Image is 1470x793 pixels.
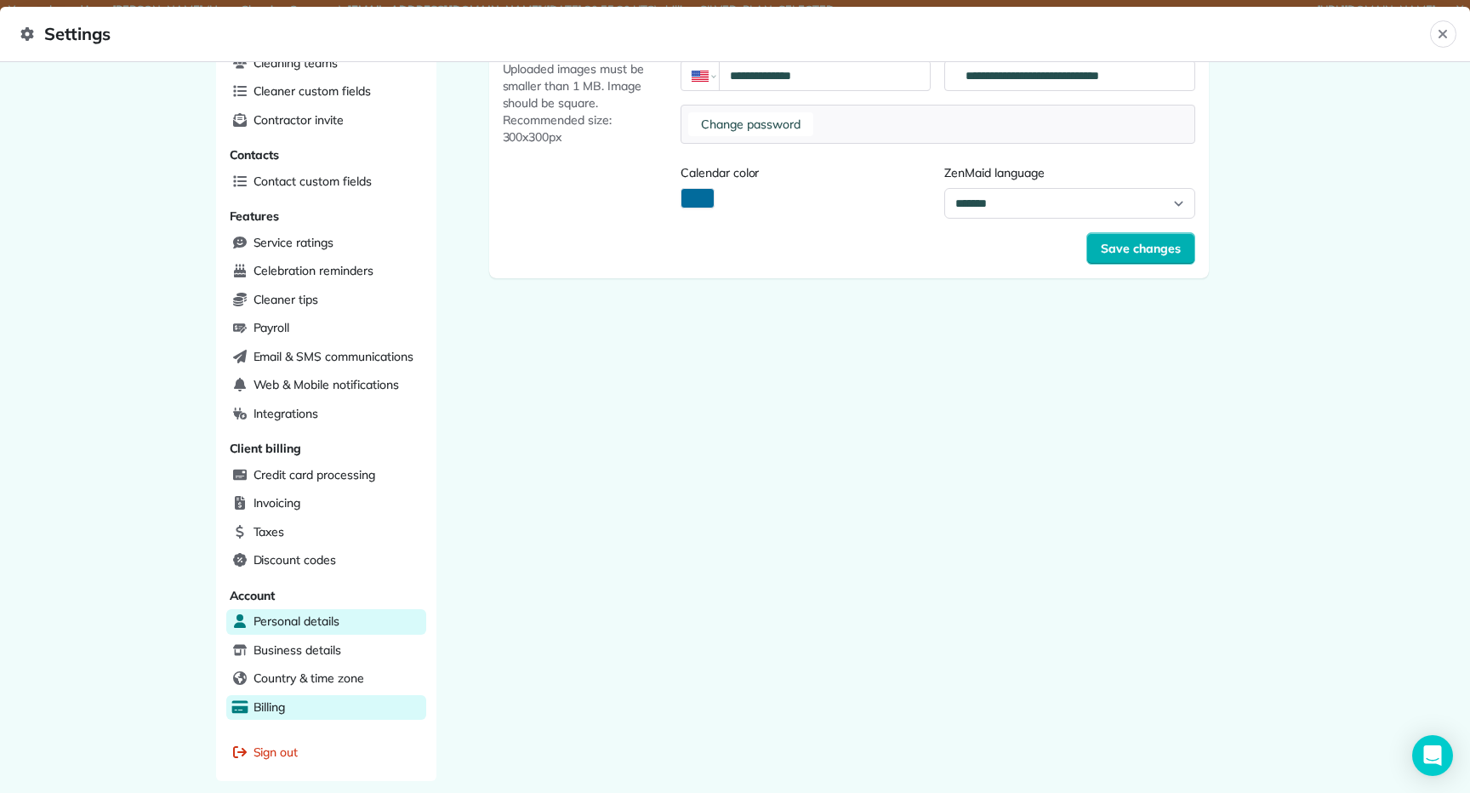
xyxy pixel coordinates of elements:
span: Web & Mobile notifications [254,376,399,393]
a: Taxes [226,520,426,545]
span: Email & SMS communications [254,348,413,365]
span: Taxes [254,523,285,540]
a: Invoicing [226,491,426,516]
span: Billing [254,699,286,716]
span: Contractor invite [254,111,344,128]
span: Contacts [230,147,280,163]
a: Payroll [226,316,426,341]
span: Client billing [230,441,301,456]
span: Payroll [254,319,290,336]
a: Country & time zone [226,666,426,692]
span: Country & time zone [254,670,364,687]
a: Celebration reminders [226,259,426,284]
span: Sign out [254,744,299,761]
span: Integrations [254,405,319,422]
span: Features [230,208,280,224]
span: Cleaner tips [254,291,319,308]
a: Service ratings [226,231,426,256]
a: Sign out [226,740,426,766]
button: Activate Color Picker [681,188,715,208]
a: Contractor invite [226,108,426,134]
span: Uploaded images must be smaller than 1 MB. Image should be square. Recommended size: 300x300px [503,60,675,145]
span: Service ratings [254,234,333,251]
span: Settings [20,20,1430,48]
span: Invoicing [254,494,301,511]
a: Discount codes [226,548,426,573]
a: Cleaning teams [226,51,426,77]
label: Calendar color [681,164,931,181]
span: Account [230,588,276,603]
button: Close [1430,20,1456,48]
a: Integrations [226,402,426,427]
span: Save changes [1101,240,1181,257]
span: Cleaner custom fields [254,83,371,100]
a: Billing [226,695,426,721]
a: Web & Mobile notifications [226,373,426,398]
a: Cleaner tips [226,288,426,313]
button: Change password [688,112,813,136]
span: Personal details [254,613,339,630]
span: Credit card processing [254,466,375,483]
a: Personal details [226,609,426,635]
a: Contact custom fields [226,169,426,195]
span: Cleaning teams [254,54,338,71]
a: Business details [226,638,426,664]
span: Business details [254,642,341,659]
div: Open Intercom Messenger [1412,735,1453,776]
a: Credit card processing [226,463,426,488]
a: Cleaner custom fields [226,79,426,105]
span: Celebration reminders [254,262,373,279]
button: Save changes [1086,232,1195,265]
a: Email & SMS communications [226,345,426,370]
label: ZenMaid language [944,164,1194,181]
span: Contact custom fields [254,173,372,190]
span: Discount codes [254,551,336,568]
